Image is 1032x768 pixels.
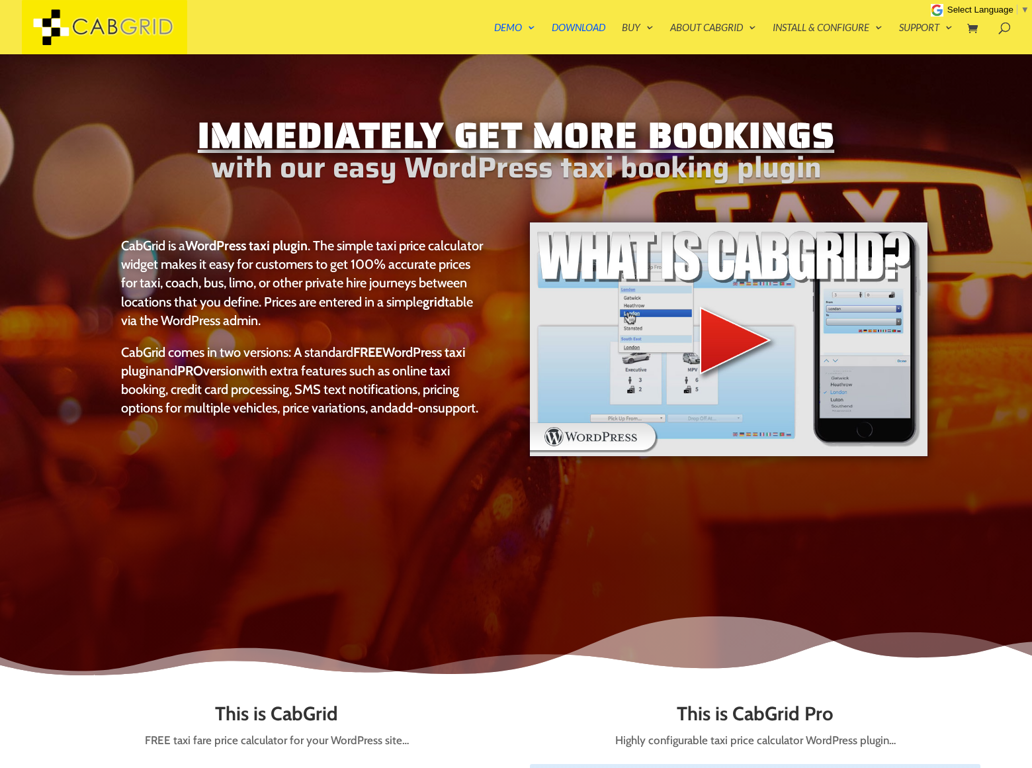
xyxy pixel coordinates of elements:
p: Highly configurable taxi price calculator WordPress plugin… [530,731,980,750]
p: CabGrid is a . The simple taxi price calculator widget makes it easy for customers to get 100% ac... [121,236,486,343]
a: add-on [392,400,433,416]
a: Demo [494,23,535,54]
strong: FREE [353,344,382,360]
a: About CabGrid [670,23,756,54]
span: Select Language [947,5,1013,15]
a: CabGrid Taxi Plugin [22,19,187,32]
a: Download [552,23,605,54]
img: WordPress taxi booking plugin Intro Video [529,221,929,457]
h2: with our easy WordPress taxi booking plugin [103,162,929,179]
a: Install & Configure [773,23,882,54]
span: ▼ [1021,5,1029,15]
a: Select Language​ [947,5,1029,15]
a: WordPress taxi booking plugin Intro Video [529,447,929,460]
h2: This is CabGrid Pro [530,703,980,731]
p: FREE taxi fare price calculator for your WordPress site… [52,731,502,750]
h1: Immediately Get More Bookings [103,117,929,162]
h2: This is CabGrid [52,703,502,731]
p: CabGrid comes in two versions: A standard and with extra features such as online taxi booking, cr... [121,343,486,418]
a: Buy [622,23,654,54]
span: ​ [1017,5,1017,15]
strong: grid [423,294,445,310]
a: Support [899,23,953,54]
a: PROversion [177,363,243,379]
strong: WordPress taxi plugin [185,238,308,254]
strong: PRO [177,363,203,379]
